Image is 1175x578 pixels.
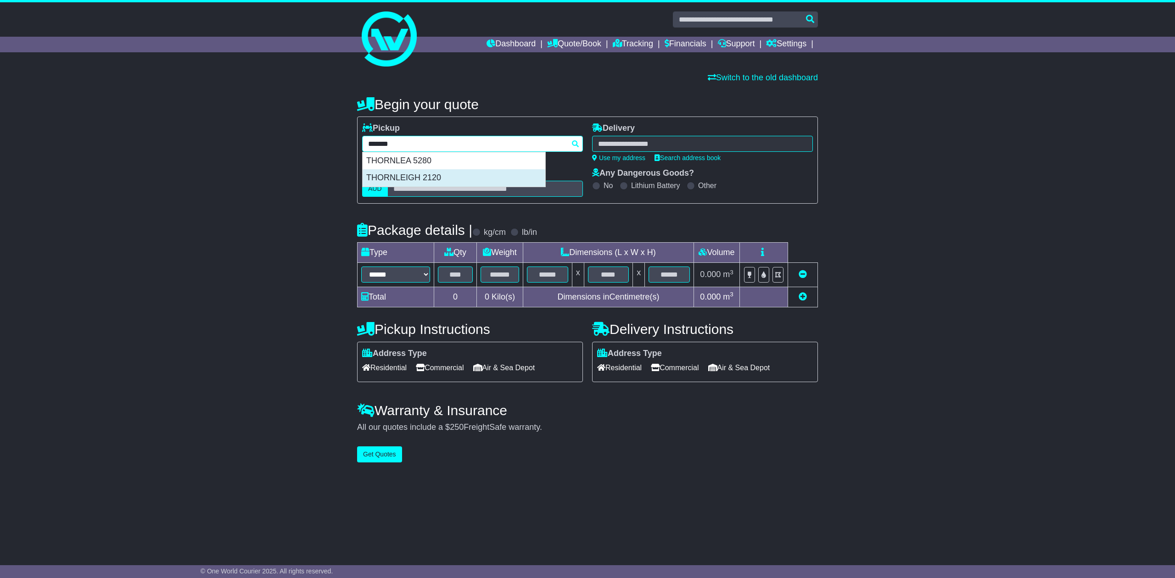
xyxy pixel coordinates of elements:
span: Residential [362,361,407,375]
h4: Warranty & Insurance [357,403,818,418]
span: Residential [597,361,642,375]
td: Volume [694,243,739,263]
a: Use my address [592,154,645,161]
label: Lithium Battery [631,181,680,190]
label: Delivery [592,123,635,133]
label: No [604,181,613,190]
a: Remove this item [799,270,807,279]
h4: Pickup Instructions [357,322,583,337]
span: 0.000 [700,292,721,301]
td: 0 [434,287,477,307]
span: Commercial [651,361,699,375]
sup: 3 [730,291,733,298]
span: Air & Sea Depot [473,361,535,375]
span: m [723,292,733,301]
label: Other [698,181,716,190]
span: Commercial [416,361,464,375]
td: x [633,263,645,287]
td: Qty [434,243,477,263]
a: Search address book [655,154,721,161]
h4: Delivery Instructions [592,322,818,337]
td: Type [358,243,434,263]
span: 250 [450,422,464,432]
td: Dimensions (L x W x H) [523,243,694,263]
span: 0.000 [700,270,721,279]
div: THORNLEA 5280 [363,152,545,170]
label: lb/in [522,228,537,238]
a: Quote/Book [547,37,601,52]
span: m [723,270,733,279]
h4: Begin your quote [357,97,818,112]
a: Add new item [799,292,807,301]
label: Address Type [597,349,662,359]
div: THORNLEIGH 2120 [363,169,545,187]
label: Address Type [362,349,427,359]
sup: 3 [730,269,733,276]
a: Financials [665,37,706,52]
td: Dimensions in Centimetre(s) [523,287,694,307]
a: Dashboard [487,37,536,52]
button: Get Quotes [357,446,402,462]
td: Kilo(s) [477,287,523,307]
a: Tracking [613,37,653,52]
span: Air & Sea Depot [708,361,770,375]
td: x [572,263,584,287]
a: Switch to the old dashboard [708,73,818,82]
label: Pickup [362,123,400,133]
td: Weight [477,243,523,263]
td: Total [358,287,434,307]
span: 0 [485,292,489,301]
div: All our quotes include a $ FreightSafe warranty. [357,422,818,433]
label: AUD [362,181,388,197]
a: Support [718,37,755,52]
h4: Package details | [357,222,472,238]
span: © One World Courier 2025. All rights reserved. [201,567,333,575]
label: Any Dangerous Goods? [592,168,694,178]
label: kg/cm [484,228,506,238]
a: Settings [766,37,806,52]
typeahead: Please provide city [362,136,583,152]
